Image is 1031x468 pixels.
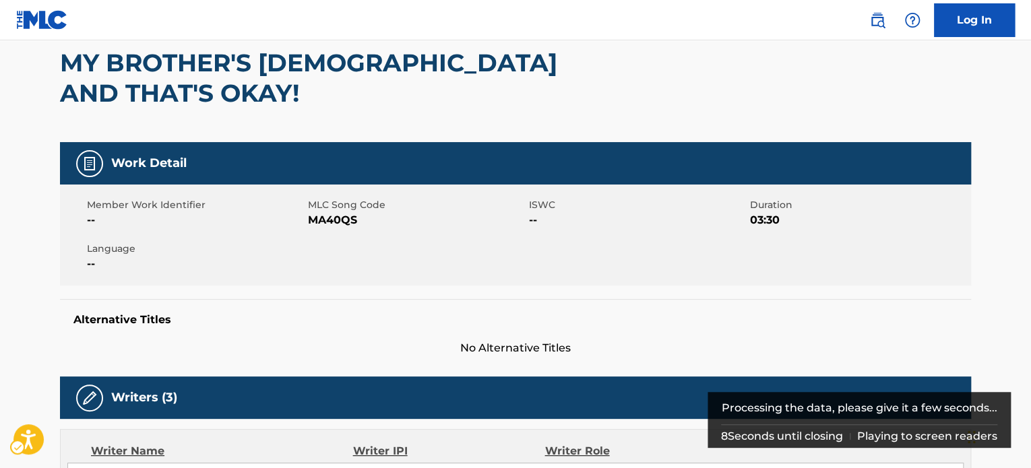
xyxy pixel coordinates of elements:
a: Log In [934,3,1015,37]
span: -- [529,212,747,228]
img: search [869,12,885,28]
span: -- [87,212,305,228]
img: Work Detail [82,156,98,172]
img: Writers [82,390,98,406]
div: Processing the data, please give it a few seconds... [721,392,998,424]
span: -- [87,256,305,272]
span: No Alternative Titles [60,340,971,356]
h2: MY BROTHER'S [DEMOGRAPHIC_DATA] AND THAT'S OKAY! [60,48,606,108]
span: Duration [750,198,968,212]
div: Writer Role [544,443,719,459]
span: Language [87,242,305,256]
span: 03:30 [750,212,968,228]
img: MLC Logo [16,10,68,30]
span: MA40QS [308,212,526,228]
span: ISWC [529,198,747,212]
span: Member Work Identifier [87,198,305,212]
h5: Writers (3) [111,390,177,405]
h5: Work Detail [111,156,187,171]
span: 8 [721,430,728,442]
img: help [904,12,920,28]
h5: Alternative Titles [73,313,958,327]
div: Writer IPI [353,443,545,459]
span: MLC Song Code [308,198,526,212]
div: Writer Name [91,443,353,459]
